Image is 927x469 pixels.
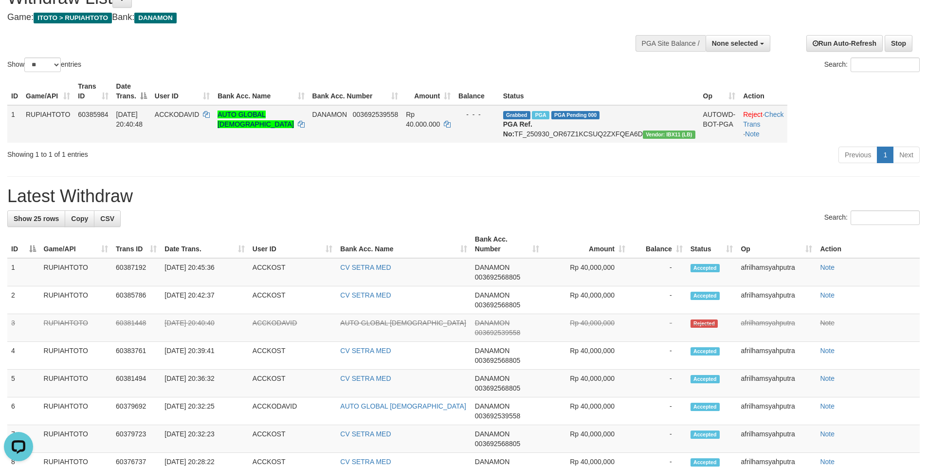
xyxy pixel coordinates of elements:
span: DANAMON [475,458,510,466]
span: Vendor URL: https://dashboard.q2checkout.com/secure [643,131,695,139]
td: 2 [7,286,40,314]
th: Action [739,77,787,105]
a: Note [820,402,835,410]
th: Balance: activate to sort column ascending [629,230,687,258]
td: ACCKOST [249,258,337,286]
td: afrilhamsyahputra [737,286,816,314]
td: - [629,314,687,342]
td: RUPIAHTOTO [40,342,112,370]
td: 60387192 [112,258,161,286]
span: PGA Pending [551,111,600,119]
td: RUPIAHTOTO [40,314,112,342]
a: Reject [743,111,763,118]
th: Status [499,77,699,105]
td: - [629,425,687,453]
td: [DATE] 20:45:36 [161,258,249,286]
span: Rp 40.000.000 [406,111,440,128]
td: 60381494 [112,370,161,397]
td: RUPIAHTOTO [22,105,74,143]
span: ITOTO > RUPIAHTOTO [34,13,112,23]
td: [DATE] 20:39:41 [161,342,249,370]
span: Copy [71,215,88,223]
th: Date Trans.: activate to sort column ascending [161,230,249,258]
span: ACCKODAVID [155,111,200,118]
th: Balance [454,77,499,105]
a: CV SETRA MED [340,458,391,466]
button: Open LiveChat chat widget [4,4,33,33]
td: - [629,342,687,370]
input: Search: [851,57,920,72]
span: Grabbed [503,111,530,119]
td: AUTOWD-BOT-PGA [699,105,740,143]
td: [DATE] 20:40:40 [161,314,249,342]
td: 4 [7,342,40,370]
span: DANAMON [475,291,510,299]
td: 1 [7,105,22,143]
td: ACCKODAVID [249,314,337,342]
a: CSV [94,210,121,227]
td: afrilhamsyahputra [737,397,816,425]
td: 60385786 [112,286,161,314]
a: Note [820,430,835,438]
td: - [629,286,687,314]
td: [DATE] 20:36:32 [161,370,249,397]
button: None selected [706,35,770,52]
td: 60379723 [112,425,161,453]
td: afrilhamsyahputra [737,370,816,397]
a: Note [820,263,835,271]
a: AUTO GLOBAL [DEMOGRAPHIC_DATA] [218,111,294,128]
td: afrilhamsyahputra [737,342,816,370]
span: DANAMON [475,430,510,438]
a: Previous [838,147,877,163]
th: Amount: activate to sort column ascending [543,230,629,258]
span: Accepted [691,375,720,383]
th: Op: activate to sort column ascending [737,230,816,258]
a: CV SETRA MED [340,347,391,355]
span: Accepted [691,458,720,467]
th: Bank Acc. Name: activate to sort column ascending [214,77,308,105]
a: CV SETRA MED [340,375,391,382]
a: CV SETRA MED [340,430,391,438]
td: Rp 40,000,000 [543,425,629,453]
td: 6 [7,397,40,425]
span: 60385984 [78,111,108,118]
h1: Latest Withdraw [7,187,920,206]
span: Copy 003692568805 to clipboard [475,356,520,364]
span: Copy 003692568805 to clipboard [475,440,520,448]
b: PGA Ref. No: [503,120,532,138]
td: - [629,397,687,425]
th: Op: activate to sort column ascending [699,77,740,105]
td: Rp 40,000,000 [543,370,629,397]
td: [DATE] 20:32:23 [161,425,249,453]
td: Rp 40,000,000 [543,314,629,342]
th: Bank Acc. Number: activate to sort column ascending [471,230,544,258]
span: CSV [100,215,114,223]
td: - [629,258,687,286]
td: Rp 40,000,000 [543,258,629,286]
span: DANAMON [475,263,510,271]
span: Accepted [691,403,720,411]
td: TF_250930_OR67Z1KCSUQ2ZXFQEA6D [499,105,699,143]
td: 60381448 [112,314,161,342]
td: RUPIAHTOTO [40,425,112,453]
td: 60379692 [112,397,161,425]
a: Note [820,347,835,355]
a: 1 [877,147,893,163]
th: Amount: activate to sort column ascending [402,77,454,105]
input: Search: [851,210,920,225]
label: Search: [824,57,920,72]
td: 1 [7,258,40,286]
span: [DATE] 20:40:48 [116,111,143,128]
th: Game/API: activate to sort column ascending [22,77,74,105]
td: afrilhamsyahputra [737,425,816,453]
td: Rp 40,000,000 [543,397,629,425]
a: Copy [65,210,94,227]
span: DANAMON [312,111,347,118]
span: DANAMON [475,402,510,410]
th: Bank Acc. Number: activate to sort column ascending [309,77,402,105]
span: DANAMON [134,13,177,23]
th: User ID: activate to sort column ascending [249,230,337,258]
td: [DATE] 20:32:25 [161,397,249,425]
span: Accepted [691,347,720,356]
td: 60383761 [112,342,161,370]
